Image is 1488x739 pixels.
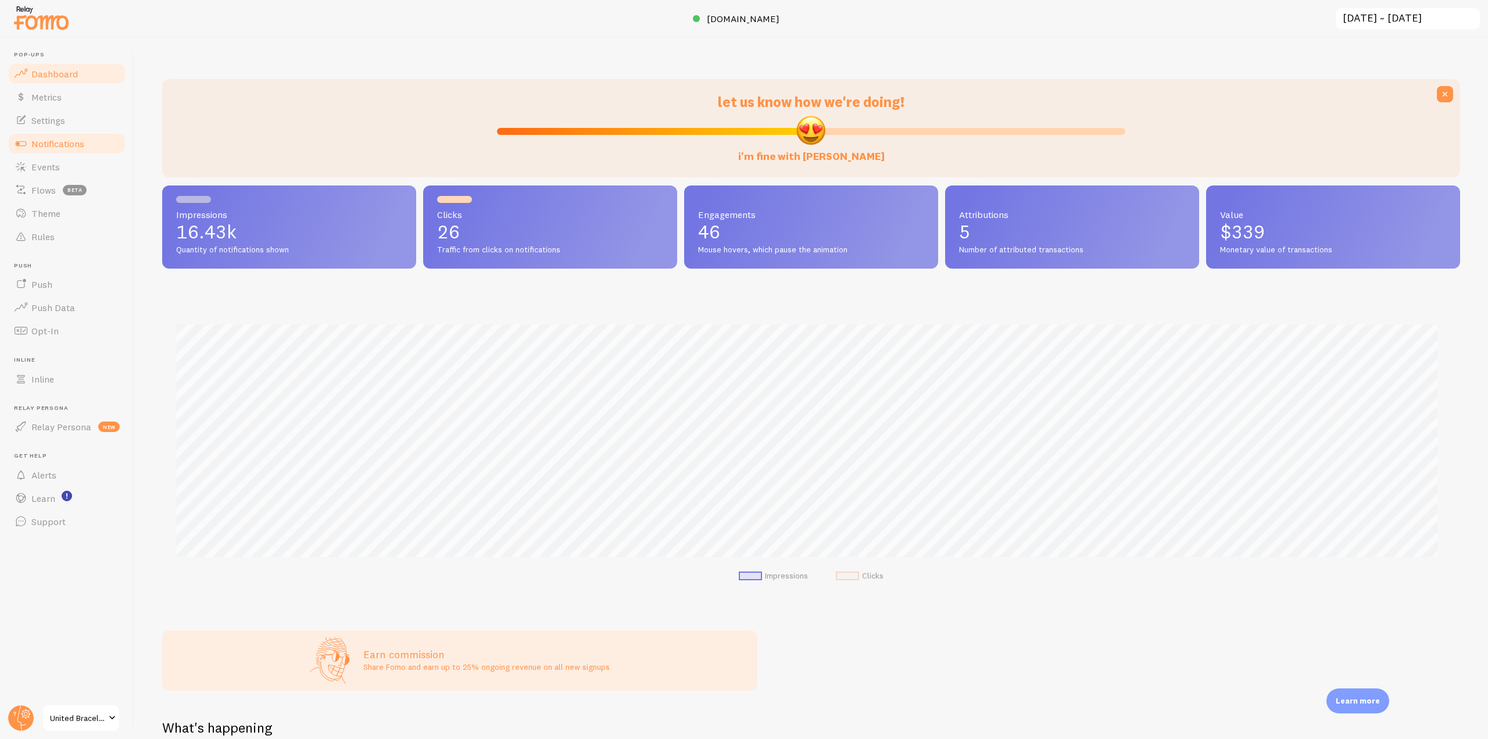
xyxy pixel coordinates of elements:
span: Push Data [31,302,75,313]
span: Learn [31,492,55,504]
a: Alerts [7,463,127,487]
span: Clicks [437,210,663,219]
span: United Bracelets [50,711,105,725]
span: beta [63,185,87,195]
span: Flows [31,184,56,196]
a: Learn [7,487,127,510]
a: Settings [7,109,127,132]
a: Support [7,510,127,533]
a: Metrics [7,85,127,109]
a: Opt-In [7,319,127,342]
a: Inline [7,367,127,391]
span: Relay Persona [31,421,91,433]
img: emoji.png [795,115,827,146]
label: i'm fine with [PERSON_NAME] [738,138,885,163]
h2: What's happening [162,719,272,737]
span: Number of attributed transactions [959,245,1185,255]
p: 26 [437,223,663,241]
p: 16.43k [176,223,402,241]
a: Push Data [7,296,127,319]
li: Impressions [739,571,808,581]
span: Theme [31,208,60,219]
span: Settings [31,115,65,126]
div: Learn more [1326,688,1389,713]
a: Theme [7,202,127,225]
a: Notifications [7,132,127,155]
p: Share Fomo and earn up to 25% ongoing revenue on all new signups [363,661,610,673]
p: 5 [959,223,1185,241]
span: Pop-ups [14,51,127,59]
span: $339 [1220,220,1265,243]
span: let us know how we're doing! [718,93,904,110]
h3: Earn commission [363,648,610,661]
span: Value [1220,210,1446,219]
a: Rules [7,225,127,248]
span: Events [31,161,60,173]
span: Push [14,262,127,270]
a: Dashboard [7,62,127,85]
span: Attributions [959,210,1185,219]
span: Notifications [31,138,84,149]
span: Metrics [31,91,62,103]
p: 46 [698,223,924,241]
a: Events [7,155,127,178]
span: Get Help [14,452,127,460]
p: Learn more [1336,695,1380,706]
a: Relay Persona new [7,415,127,438]
span: Quantity of notifications shown [176,245,402,255]
span: Relay Persona [14,405,127,412]
span: Inline [14,356,127,364]
span: Traffic from clicks on notifications [437,245,663,255]
a: Flows beta [7,178,127,202]
span: Mouse hovers, which pause the animation [698,245,924,255]
span: Push [31,279,52,290]
span: Engagements [698,210,924,219]
span: Support [31,516,66,527]
li: Clicks [836,571,884,581]
span: Alerts [31,469,56,481]
span: Monetary value of transactions [1220,245,1446,255]
a: United Bracelets [42,704,120,732]
span: Dashboard [31,68,78,80]
span: Inline [31,373,54,385]
img: fomo-relay-logo-orange.svg [12,3,70,33]
svg: <p>Watch New Feature Tutorials!</p> [62,491,72,501]
a: Push [7,273,127,296]
span: Rules [31,231,55,242]
span: Impressions [176,210,402,219]
span: Opt-In [31,325,59,337]
span: new [98,422,120,432]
